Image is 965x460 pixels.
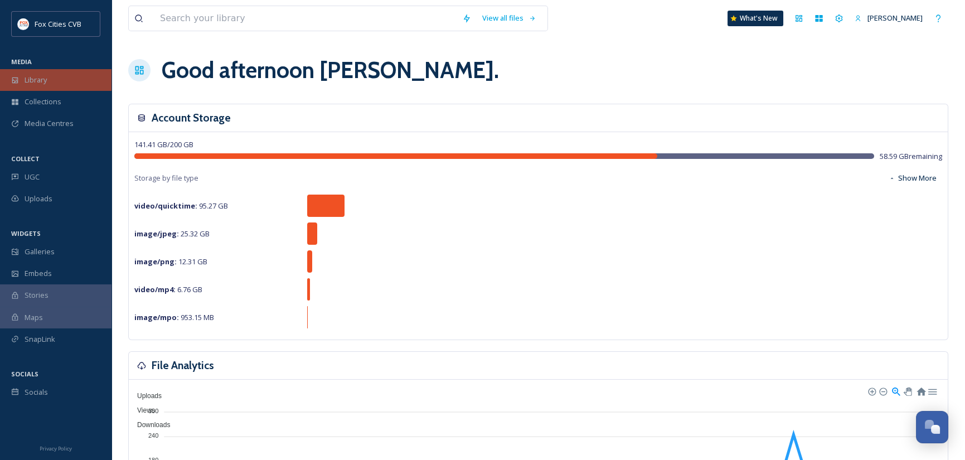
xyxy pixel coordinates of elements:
[25,290,49,301] span: Stories
[25,387,48,398] span: Socials
[927,386,937,395] div: Menu
[25,246,55,257] span: Galleries
[134,229,210,239] span: 25.32 GB
[11,57,32,66] span: MEDIA
[134,201,228,211] span: 95.27 GB
[11,154,40,163] span: COLLECT
[25,193,52,204] span: Uploads
[134,201,197,211] strong: video/quicktime :
[154,6,457,31] input: Search your library
[134,312,214,322] span: 953.15 MB
[477,7,542,29] a: View all files
[25,75,47,85] span: Library
[134,256,177,267] strong: image/png :
[148,407,158,414] tspan: 300
[883,167,942,189] button: Show More
[867,13,923,23] span: [PERSON_NAME]
[867,387,875,395] div: Zoom In
[25,312,43,323] span: Maps
[129,392,162,400] span: Uploads
[904,388,910,394] div: Panning
[134,229,179,239] strong: image/jpeg :
[849,7,928,29] a: [PERSON_NAME]
[916,411,948,443] button: Open Chat
[880,151,942,162] span: 58.59 GB remaining
[152,110,231,126] h3: Account Storage
[25,334,55,345] span: SnapLink
[18,18,29,30] img: images.png
[25,268,52,279] span: Embeds
[25,118,74,129] span: Media Centres
[134,139,193,149] span: 141.41 GB / 200 GB
[134,284,176,294] strong: video/mp4 :
[134,284,202,294] span: 6.76 GB
[25,96,61,107] span: Collections
[40,441,72,454] a: Privacy Policy
[129,406,155,414] span: Views
[891,386,900,395] div: Selection Zoom
[11,229,41,238] span: WIDGETS
[11,370,38,378] span: SOCIALS
[134,173,198,183] span: Storage by file type
[129,421,170,429] span: Downloads
[879,387,886,395] div: Zoom Out
[162,54,499,87] h1: Good afternoon [PERSON_NAME] .
[35,19,81,29] span: Fox Cities CVB
[25,172,40,182] span: UGC
[40,445,72,452] span: Privacy Policy
[728,11,783,26] a: What's New
[152,357,214,374] h3: File Analytics
[134,256,207,267] span: 12.31 GB
[134,312,179,322] strong: image/mpo :
[148,432,158,439] tspan: 240
[916,386,925,395] div: Reset Zoom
